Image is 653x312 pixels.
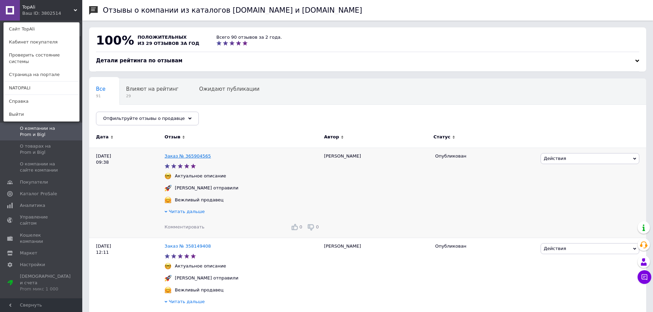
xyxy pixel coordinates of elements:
[165,224,204,229] span: Комментировать
[20,125,63,138] span: О компании на Prom и Bigl
[4,95,79,108] a: Справка
[20,191,57,197] span: Каталог ProSale
[300,224,302,229] span: 0
[20,214,63,226] span: Управление сайтом
[173,197,225,203] div: Вежливый продавец
[89,148,165,238] div: [DATE] 09:38
[165,299,321,307] div: Читать дальше
[96,57,639,64] div: Детали рейтинга по отзывам
[89,105,184,131] div: Опубликованы без комментария
[4,49,79,68] a: Проверить состояние системы
[435,153,535,159] div: Опубликован
[96,93,106,99] span: 91
[169,299,205,304] span: Читать дальше
[126,93,179,99] span: 29
[199,86,259,92] span: Ожидают публикации
[96,86,106,92] span: Все
[126,86,179,92] span: Влияют на рейтинг
[173,173,228,179] div: Актуальное описание
[165,209,321,216] div: Читать дальше
[96,58,182,64] span: Детали рейтинга по отзывам
[165,244,211,249] a: Заказ № 358149408
[103,6,362,14] h1: Отзывы о компании из каталогов [DOMAIN_NAME] и [DOMAIN_NAME]
[4,108,79,121] a: Выйти
[4,68,79,81] a: Страница на портале
[20,250,37,256] span: Маркет
[96,112,170,118] span: Опубликованы без комме...
[173,263,228,269] div: Актуальное описание
[137,41,199,46] span: из 29 отзывов за год
[165,263,171,270] img: :nerd_face:
[638,270,651,284] button: Чат с покупателем
[165,173,171,179] img: :nerd_face:
[321,148,432,238] div: [PERSON_NAME]
[173,287,225,293] div: Вежливый продавец
[20,143,63,155] span: О товарах на Prom и Bigl
[216,34,282,40] div: Всего 90 отзывов за 2 года.
[169,209,205,214] span: Читать дальше
[324,134,339,140] span: Автор
[22,10,51,16] div: Ваш ID: 3802514
[137,35,186,40] span: положительных
[96,33,134,47] span: 100%
[165,134,180,140] span: Отзыв
[22,4,74,10] span: TopAli
[165,275,171,282] img: :rocket:
[544,156,566,161] span: Действия
[20,179,48,185] span: Покупатели
[96,134,109,140] span: Дата
[165,287,171,294] img: :hugging_face:
[103,116,185,121] span: Отфильтруйте отзывы о продавце
[20,273,71,292] span: [DEMOGRAPHIC_DATA] и счета
[165,185,171,191] img: :rocket:
[4,82,79,95] a: NATOPALI
[20,286,71,292] div: Prom микс 1 000
[20,161,63,173] span: О компании на сайте компании
[435,243,535,249] div: Опубликован
[4,23,79,36] a: Сайт TopAli
[316,224,319,229] span: 0
[165,197,171,203] img: :hugging_face:
[4,36,79,49] a: Кабинет покупателя
[20,202,45,209] span: Аналитика
[173,275,240,281] div: [PERSON_NAME] отправили
[165,153,211,159] a: Заказ № 365904565
[544,246,566,251] span: Действия
[173,185,240,191] div: [PERSON_NAME] отправили
[20,232,63,245] span: Кошелек компании
[20,262,45,268] span: Настройки
[433,134,450,140] span: Статус
[165,224,204,230] div: Комментировать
